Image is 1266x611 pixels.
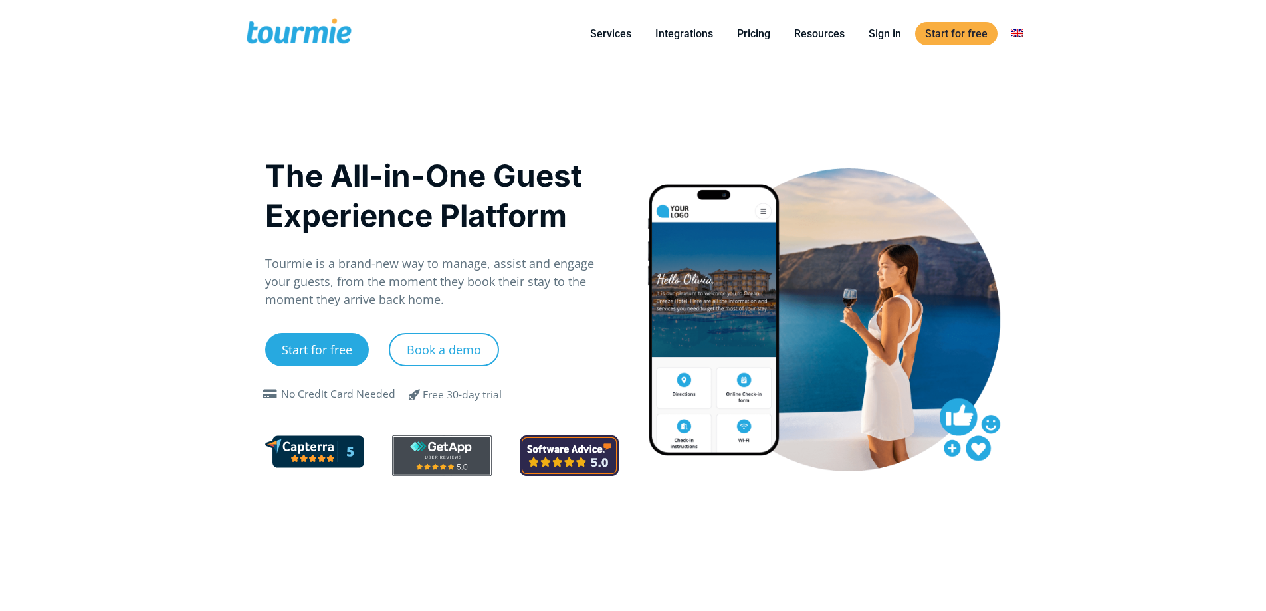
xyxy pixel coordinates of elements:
[260,389,281,400] span: 
[859,25,911,42] a: Sign in
[915,22,998,45] a: Start for free
[399,386,431,402] span: 
[784,25,855,42] a: Resources
[265,333,369,366] a: Start for free
[645,25,723,42] a: Integrations
[281,386,395,402] div: No Credit Card Needed
[423,387,502,403] div: Free 30-day trial
[727,25,780,42] a: Pricing
[580,25,641,42] a: Services
[389,333,499,366] a: Book a demo
[265,255,619,308] p: Tourmie is a brand-new way to manage, assist and engage your guests, from the moment they book th...
[265,156,619,235] h1: The All-in-One Guest Experience Platform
